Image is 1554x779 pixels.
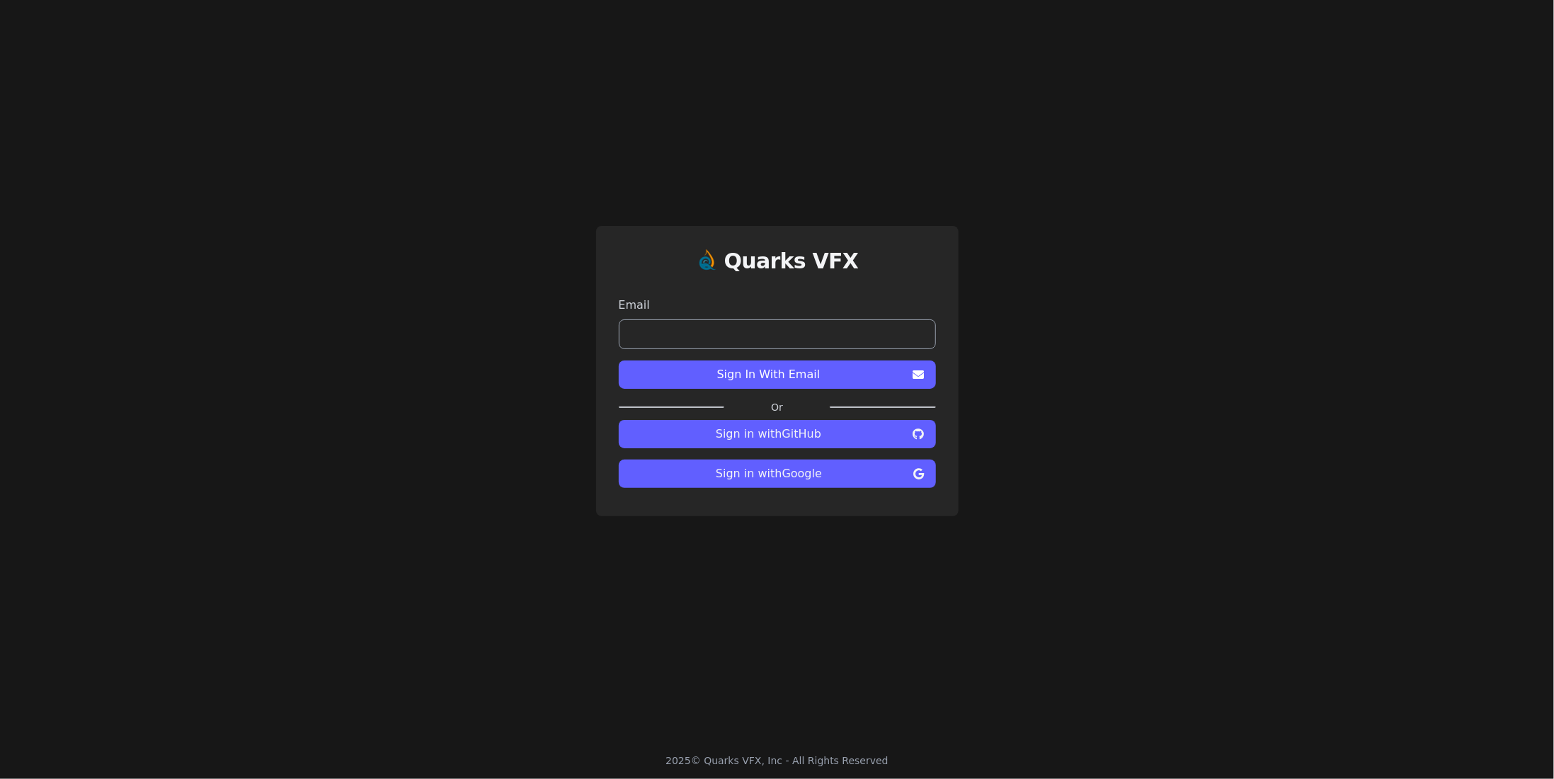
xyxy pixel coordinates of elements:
button: Sign In With Email [619,360,936,389]
div: 2025 © Quarks VFX, Inc - All Rights Reserved [665,754,889,768]
span: Sign in with GitHub [630,426,908,443]
a: Quarks VFX [724,249,859,285]
button: Sign in withGitHub [619,420,936,448]
label: Or [724,400,829,414]
span: Sign in with Google [630,465,908,482]
button: Sign in withGoogle [619,460,936,488]
label: Email [619,297,936,314]
h1: Quarks VFX [724,249,859,274]
span: Sign In With Email [630,366,908,383]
